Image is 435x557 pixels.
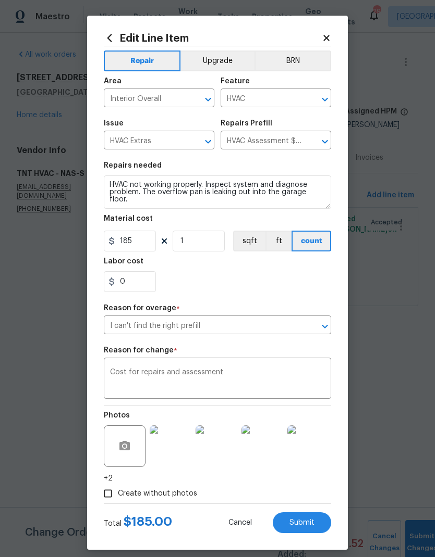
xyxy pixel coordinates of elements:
[201,134,215,149] button: Open
[212,512,269,533] button: Cancel
[265,231,292,251] button: ft
[273,512,331,533] button: Submit
[292,231,331,251] button: count
[104,32,322,44] h2: Edit Line Item
[221,78,250,85] h5: Feature
[124,515,172,528] span: $ 185.00
[255,50,331,71] button: BRN
[104,78,122,85] h5: Area
[104,473,113,484] span: +2
[104,412,130,419] h5: Photos
[233,231,265,251] button: sqft
[104,516,172,529] div: Total
[104,215,153,222] h5: Material cost
[221,120,272,127] h5: Repairs Prefill
[104,120,124,127] h5: Issue
[318,319,332,334] button: Open
[289,519,315,527] span: Submit
[104,347,174,354] h5: Reason for change
[118,488,197,499] span: Create without photos
[180,50,255,71] button: Upgrade
[110,369,325,390] textarea: Cost for repairs and assessment
[104,318,302,334] input: Select a reason for overage
[104,258,143,265] h5: Labor cost
[201,92,215,107] button: Open
[104,305,176,312] h5: Reason for overage
[104,175,331,209] textarea: HVAC not working properly. Inspect system and diagnose problem. The overflow pan is leaking out i...
[318,92,332,107] button: Open
[228,519,252,527] span: Cancel
[104,50,180,71] button: Repair
[318,134,332,149] button: Open
[104,162,162,169] h5: Repairs needed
